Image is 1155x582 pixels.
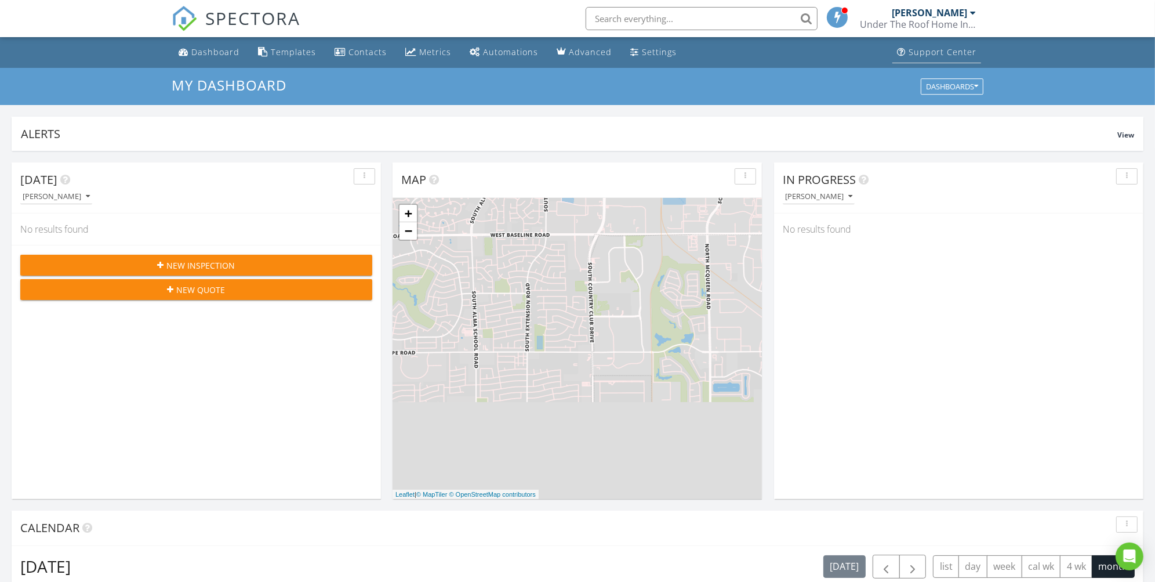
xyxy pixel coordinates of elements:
div: Automations [483,46,538,57]
a: SPECTORA [172,16,300,40]
button: Dashboards [921,78,983,95]
span: View [1117,130,1134,140]
button: [PERSON_NAME] [20,189,92,205]
button: New Inspection [20,255,372,276]
a: Advanced [552,42,616,63]
button: list [933,555,959,578]
button: week [987,555,1022,578]
div: [PERSON_NAME] [892,7,967,19]
button: 4 wk [1060,555,1092,578]
div: Open Intercom Messenger [1116,543,1143,570]
div: Contacts [348,46,387,57]
a: © OpenStreetMap contributors [449,491,536,498]
a: Contacts [330,42,391,63]
img: The Best Home Inspection Software - Spectora [172,6,197,31]
div: Support Center [909,46,976,57]
span: New Inspection [167,259,235,272]
span: [DATE] [20,172,57,187]
a: Metrics [401,42,456,63]
div: No results found [774,214,1143,245]
a: Settings [626,42,681,63]
a: Zoom out [399,222,417,240]
div: Dashboard [191,46,239,57]
span: SPECTORA [205,6,300,30]
button: cal wk [1022,555,1061,578]
div: Alerts [21,126,1117,142]
div: Advanced [569,46,612,57]
a: © MapTiler [416,491,448,498]
button: [DATE] [823,555,866,578]
button: month [1092,555,1135,578]
div: [PERSON_NAME] [785,193,852,201]
a: Automations (Basic) [465,42,543,63]
button: New Quote [20,279,372,300]
span: In Progress [783,172,856,187]
div: Metrics [419,46,451,57]
a: Templates [253,42,321,63]
a: Leaflet [395,491,415,498]
a: Support Center [892,42,981,63]
span: My Dashboard [172,75,286,95]
div: Settings [642,46,677,57]
div: Dashboards [926,82,978,91]
div: No results found [12,214,381,245]
div: Templates [271,46,316,57]
h2: [DATE] [20,555,71,578]
span: Calendar [20,520,79,536]
div: | [393,490,539,500]
div: Under The Roof Home Inspections [860,19,976,30]
button: Previous month [873,555,900,579]
button: [PERSON_NAME] [783,189,855,205]
a: Dashboard [174,42,244,63]
button: day [958,555,987,578]
span: New Quote [177,284,226,296]
button: Next month [899,555,927,579]
a: Zoom in [399,205,417,222]
div: [PERSON_NAME] [23,193,90,201]
input: Search everything... [586,7,818,30]
span: Map [401,172,426,187]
